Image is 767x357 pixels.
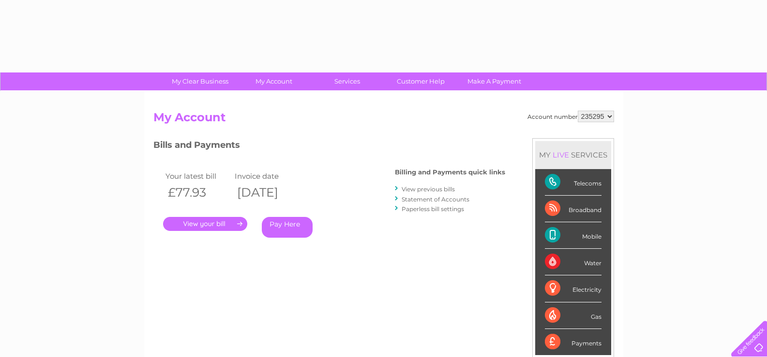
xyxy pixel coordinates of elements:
td: Your latest bill [163,170,233,183]
h2: My Account [153,111,614,129]
a: My Account [234,72,314,90]
a: Customer Help [381,72,461,90]
a: Make A Payment [454,72,534,90]
td: Invoice date [232,170,302,183]
div: LIVE [551,150,571,159]
div: Water [545,249,602,275]
a: Services [307,72,387,90]
a: View previous bills [402,186,455,193]
div: Telecoms [545,169,602,196]
div: Gas [545,302,602,329]
h3: Bills and Payments [153,138,505,155]
th: £77.93 [163,183,233,202]
div: Account number [527,111,614,122]
div: Electricity [545,275,602,302]
div: MY SERVICES [535,141,611,169]
a: Paperless bill settings [402,205,464,213]
a: Statement of Accounts [402,196,469,203]
a: . [163,217,247,231]
div: Broadband [545,196,602,222]
div: Payments [545,329,602,355]
a: My Clear Business [160,72,240,90]
th: [DATE] [232,183,302,202]
h4: Billing and Payments quick links [395,169,505,176]
a: Pay Here [262,217,313,238]
div: Mobile [545,222,602,249]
